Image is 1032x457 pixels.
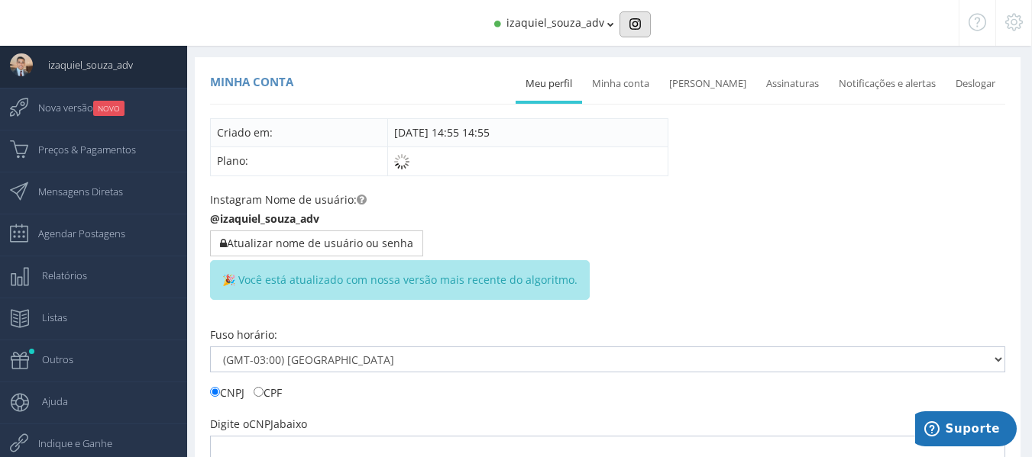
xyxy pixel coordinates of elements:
span: Preços & Pagamentos [23,130,136,169]
span: Minha conta [210,74,293,89]
input: CPF [254,387,264,397]
span: Agendar Postagens [23,214,125,253]
span: Listas [27,298,67,336]
a: Minha conta [582,67,659,101]
span: izaquiel_souza_adv [33,46,133,84]
a: Assinaturas [756,67,829,101]
td: [DATE] 14:55 14:55 [388,118,668,146]
input: CNPJ [210,387,220,397]
span: Ajuda [27,382,68,420]
label: Digite o abaixo [210,417,307,432]
small: NOVO [93,101,125,116]
span: 🎉 Você está atualizado com nossa versão mais recente do algoritmo. [210,260,590,300]
a: [PERSON_NAME] [659,67,756,101]
span: izaquiel_souza_adv [506,15,604,30]
b: @izaquiel_souza_adv [210,211,319,226]
a: Notificações e alertas [829,67,946,101]
button: Atualizar nome de usuário ou senha [210,230,423,256]
span: Nova versão [23,89,125,127]
a: Meu perfil [516,67,582,101]
img: Instagram_simple_icon.svg [629,18,641,30]
div: Basic example [620,11,651,37]
a: Deslogar [946,67,1005,101]
label: CNPJ [210,384,244,401]
span: Outros [27,340,73,378]
img: loader.gif [394,154,409,169]
label: Fuso horário: [210,327,277,343]
label: Instagram Nome de usuário: [210,192,367,208]
td: Criado em: [211,118,388,146]
span: Relatórios [27,256,87,294]
img: User Image [10,53,33,76]
span: CNPJ [249,417,273,431]
span: Mensagens Diretas [23,172,123,211]
label: CPF [254,384,282,401]
iframe: Abre um widget para que você possa encontrar mais informações [915,411,1017,449]
td: Plano: [211,146,388,175]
